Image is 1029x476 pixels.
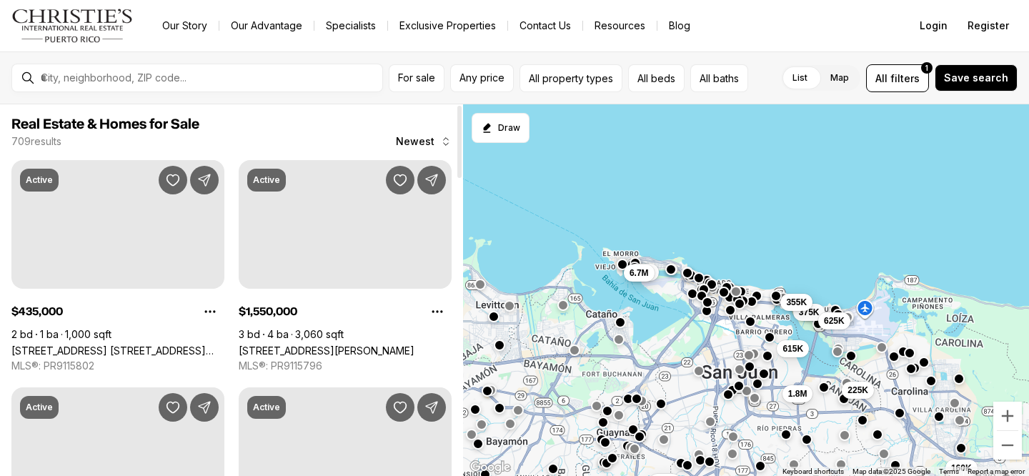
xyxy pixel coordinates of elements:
[935,64,1018,91] button: Save search
[793,303,825,320] button: 375K
[11,117,199,132] span: Real Estate & Homes for Sale
[417,166,446,194] button: Share Property
[818,312,850,329] button: 625K
[630,267,649,278] span: 6.7M
[968,467,1025,475] a: Report a map error
[890,71,920,86] span: filters
[253,174,280,186] p: Active
[847,384,868,395] span: 225K
[920,20,948,31] span: Login
[520,64,622,92] button: All property types
[624,264,655,281] button: 6.7M
[190,166,219,194] button: Share Property
[925,62,928,74] span: 1
[939,467,959,475] a: Terms (opens in new tab)
[239,344,414,357] a: 1520 ASHFORD AVE. #4, SAN JUAN PR, 00911
[782,385,813,402] button: 1.8M
[657,16,702,36] a: Blog
[690,64,748,92] button: All baths
[387,127,460,156] button: Newest
[253,402,280,413] p: Active
[777,339,809,357] button: 615K
[993,402,1022,430] button: Zoom in
[314,16,387,36] a: Specialists
[780,294,812,311] button: 355K
[159,166,187,194] button: Save Property: 307 Tetuan St. COND. SOLARIA #302
[951,462,972,474] span: 160K
[866,64,929,92] button: Allfilters1
[396,136,434,147] span: Newest
[799,306,820,317] span: 375K
[875,71,888,86] span: All
[11,9,134,43] img: logo
[159,393,187,422] button: Save Property: 4123 ISLA VERDE AVE #201
[423,297,452,326] button: Property options
[968,20,1009,31] span: Register
[781,65,819,91] label: List
[450,64,514,92] button: Any price
[819,65,860,91] label: Map
[386,166,414,194] button: Save Property: 1520 ASHFORD AVE. #4
[959,11,1018,40] button: Register
[219,16,314,36] a: Our Advantage
[389,64,444,92] button: For sale
[824,315,845,327] span: 625K
[190,393,219,422] button: Share Property
[788,387,807,399] span: 1.8M
[459,72,504,84] span: Any price
[786,297,807,308] span: 355K
[782,342,803,354] span: 615K
[386,393,414,422] button: Save Property: 20 PONCE DE LEON #305
[398,72,435,84] span: For sale
[944,72,1008,84] span: Save search
[151,16,219,36] a: Our Story
[26,174,53,186] p: Active
[417,393,446,422] button: Share Property
[26,402,53,413] p: Active
[628,64,685,92] button: All beds
[11,136,61,147] p: 709 results
[508,16,582,36] button: Contact Us
[842,381,874,398] button: 225K
[583,16,657,36] a: Resources
[852,467,930,475] span: Map data ©2025 Google
[911,11,956,40] button: Login
[627,264,659,281] button: 435K
[388,16,507,36] a: Exclusive Properties
[11,344,224,357] a: 307 Tetuan St. COND. SOLARIA #302, SAN JUAN PR, 00901
[472,113,530,143] button: Start drawing
[196,297,224,326] button: Property options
